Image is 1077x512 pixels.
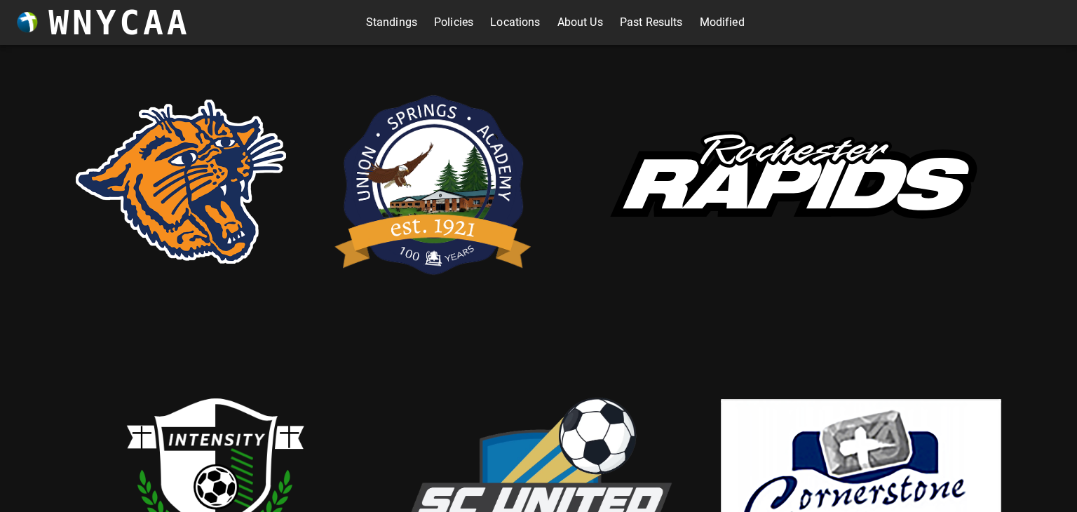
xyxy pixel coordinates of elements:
[434,11,473,34] a: Policies
[328,73,538,290] img: usa.png
[17,12,38,33] img: wnycaaBall.png
[581,104,1001,260] img: rapids.svg
[366,11,417,34] a: Standings
[620,11,683,34] a: Past Results
[48,3,190,42] h3: WNYCAA
[557,11,603,34] a: About Us
[490,11,540,34] a: Locations
[76,100,286,264] img: rsd.png
[700,11,745,34] a: Modified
